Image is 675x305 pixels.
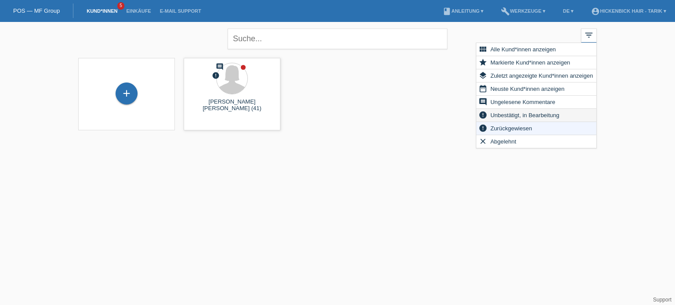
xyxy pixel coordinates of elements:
[489,83,566,94] span: Neuste Kund*innen anzeigen
[116,86,137,101] div: Kund*in hinzufügen
[591,7,600,16] i: account_circle
[438,8,488,14] a: bookAnleitung ▾
[587,8,671,14] a: account_circleHickenbick Hair - Tarik ▾
[479,84,487,93] i: date_range
[489,57,571,68] span: Markierte Kund*innen anzeigen
[216,63,224,72] div: Neuer Kommentar
[443,7,451,16] i: book
[489,70,594,81] span: Zuletzt angezeigte Kund*innen anzeigen
[479,97,487,106] i: comment
[489,123,533,133] span: Zurückgewiesen
[584,30,594,40] i: filter_list
[497,8,550,14] a: buildWerkzeuge ▾
[479,58,487,67] i: star
[489,110,561,120] span: Unbestätigt, in Bearbeitung
[212,72,220,81] div: Zurückgewiesen
[117,2,124,10] span: 5
[191,98,273,112] div: [PERSON_NAME] [PERSON_NAME] (41)
[479,71,487,80] i: layers
[479,137,487,146] i: clear
[489,97,556,107] span: Ungelesene Kommentare
[156,8,206,14] a: E-Mail Support
[479,111,487,119] i: error
[228,29,447,49] input: Suche...
[82,8,122,14] a: Kund*innen
[479,124,487,133] i: error
[216,63,224,71] i: comment
[559,8,578,14] a: DE ▾
[489,44,557,54] span: Alle Kund*innen anzeigen
[479,45,487,54] i: view_module
[653,297,671,303] a: Support
[122,8,155,14] a: Einkäufe
[13,7,60,14] a: POS — MF Group
[489,136,518,147] span: Abgelehnt
[212,72,220,79] i: error
[501,7,510,16] i: build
